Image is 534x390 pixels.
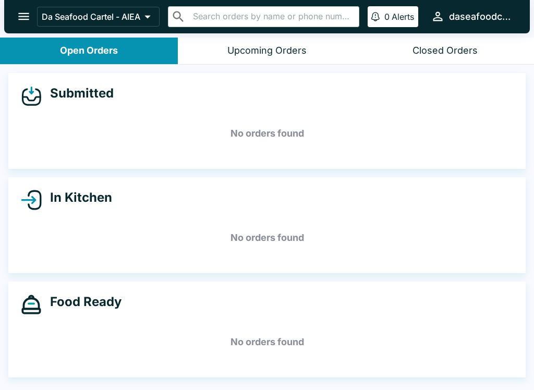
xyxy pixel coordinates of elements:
[60,45,118,57] div: Open Orders
[227,45,307,57] div: Upcoming Orders
[190,9,355,24] input: Search orders by name or phone number
[42,190,112,205] h4: In Kitchen
[21,115,513,152] h5: No orders found
[449,10,513,23] div: daseafoodcartel
[21,219,513,257] h5: No orders found
[37,7,160,27] button: Da Seafood Cartel - AIEA
[412,45,478,57] div: Closed Orders
[384,11,390,22] p: 0
[21,323,513,361] h5: No orders found
[42,294,122,310] h4: Food Ready
[42,86,114,101] h4: Submitted
[10,3,37,30] button: open drawer
[42,11,140,22] p: Da Seafood Cartel - AIEA
[427,5,517,28] button: daseafoodcartel
[392,11,414,22] p: Alerts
